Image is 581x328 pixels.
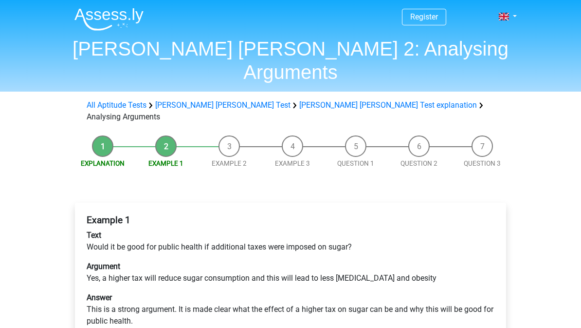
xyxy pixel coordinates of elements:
[337,159,374,167] a: Question 1
[67,37,514,84] h1: [PERSON_NAME] [PERSON_NAME] 2: Analysing Arguments
[87,230,494,253] p: Would it be good for public health if additional taxes were imposed on sugar?
[299,100,477,110] a: [PERSON_NAME] [PERSON_NAME] Test explanation
[400,159,437,167] a: Question 2
[81,159,125,167] a: Explanation
[87,231,101,240] b: Text
[410,12,438,21] a: Register
[74,8,144,31] img: Assessly
[87,214,130,226] b: Example 1
[212,159,247,167] a: Example 2
[87,261,494,284] p: Yes, a higher tax will reduce sugar consumption and this will lead to less [MEDICAL_DATA] and obe...
[87,292,494,327] p: This is a strong argument. It is made clear what the effect of a higher tax on sugar can be and w...
[148,159,183,167] a: Example 1
[155,100,290,110] a: [PERSON_NAME] [PERSON_NAME] Test
[87,262,120,271] b: Argument
[83,99,498,123] div: Analysing Arguments
[87,293,112,302] b: Answer
[87,100,146,110] a: All Aptitude Tests
[275,159,310,167] a: Example 3
[464,159,501,167] a: Question 3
